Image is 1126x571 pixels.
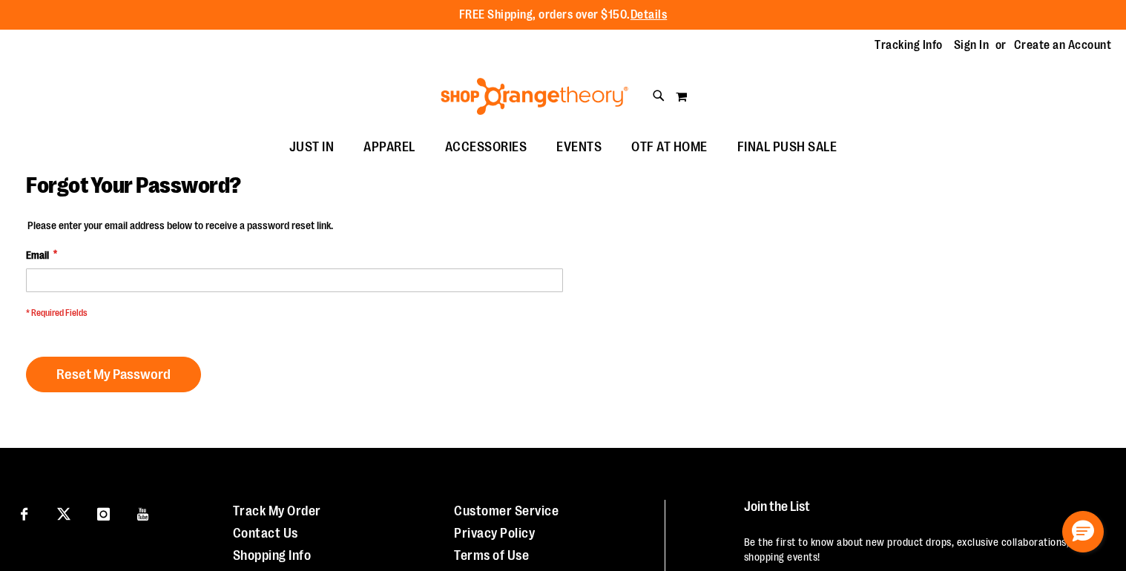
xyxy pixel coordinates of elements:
button: Reset My Password [26,357,201,392]
a: Details [631,8,668,22]
span: Email [26,248,49,263]
img: Shop Orangetheory [438,78,631,115]
a: Shopping Info [233,548,312,563]
a: APPAREL [349,131,430,165]
span: * Required Fields [26,307,563,320]
span: Reset My Password [56,366,171,383]
a: FINAL PUSH SALE [722,131,852,165]
a: Tracking Info [875,37,943,53]
p: FREE Shipping, orders over $150. [459,7,668,24]
a: Visit our Instagram page [90,500,116,526]
a: Visit our X page [51,500,77,526]
span: FINAL PUSH SALE [737,131,837,164]
span: JUST IN [289,131,335,164]
span: Forgot Your Password? [26,173,241,198]
span: ACCESSORIES [445,131,527,164]
img: Twitter [57,507,70,521]
span: OTF AT HOME [631,131,708,164]
a: Sign In [954,37,990,53]
a: ACCESSORIES [430,131,542,165]
a: Create an Account [1014,37,1112,53]
span: EVENTS [556,131,602,164]
a: Privacy Policy [454,526,535,541]
a: OTF AT HOME [616,131,722,165]
legend: Please enter your email address below to receive a password reset link. [26,218,335,233]
a: Terms of Use [454,548,529,563]
a: Track My Order [233,504,321,518]
h4: Join the List [744,500,1097,527]
span: APPAREL [363,131,415,164]
a: Visit our Facebook page [11,500,37,526]
a: Customer Service [454,504,559,518]
a: Visit our Youtube page [131,500,157,526]
p: Be the first to know about new product drops, exclusive collaborations, and shopping events! [744,535,1097,564]
a: EVENTS [541,131,616,165]
button: Hello, have a question? Let’s chat. [1062,511,1104,552]
a: Contact Us [233,526,298,541]
a: JUST IN [274,131,349,165]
